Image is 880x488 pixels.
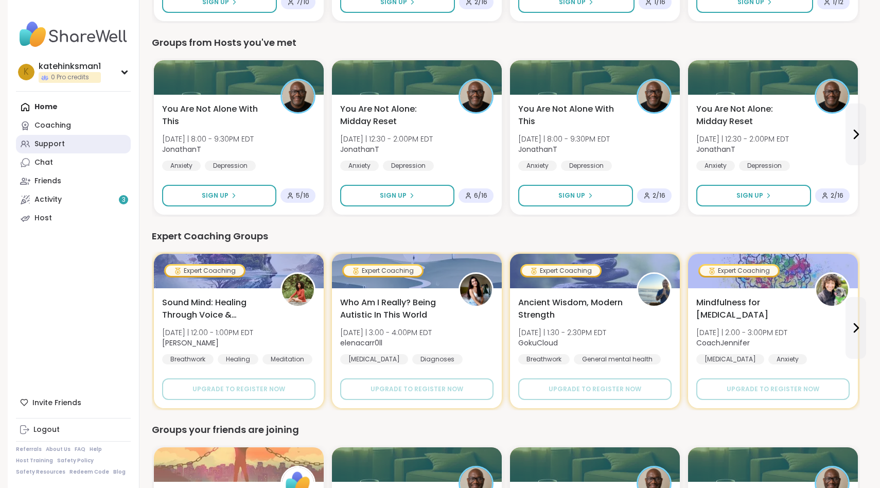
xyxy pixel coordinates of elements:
div: Anxiety [696,161,735,171]
div: Chat [34,158,53,168]
span: 0 Pro credits [51,73,89,82]
span: Upgrade to register now [192,385,285,394]
span: 2 / 16 [653,191,665,200]
span: [DATE] | 12:30 - 2:00PM EDT [340,134,433,144]
span: [DATE] | 8:00 - 9:30PM EDT [162,134,254,144]
b: CoachJennifer [696,338,750,348]
img: ShareWell Nav Logo [16,16,131,53]
div: Breathwork [518,354,570,364]
a: Help [90,446,102,453]
a: Safety Policy [57,457,94,464]
span: Ancient Wisdom, Modern Strength [518,297,625,321]
button: Sign Up [340,185,454,206]
a: Host [16,209,131,228]
a: Host Training [16,457,53,464]
a: Referrals [16,446,42,453]
b: elenacarr0ll [340,338,382,348]
div: Groups your friends are joining [152,423,860,437]
div: Expert Coaching Groups [152,229,860,243]
span: Upgrade to register now [727,385,819,394]
button: Upgrade to register now [518,378,672,400]
div: Activity [34,195,62,205]
a: Redeem Code [69,468,109,476]
div: Anxiety [768,354,807,364]
button: Sign Up [162,185,276,206]
span: [DATE] | 1:30 - 2:30PM EDT [518,327,606,338]
b: JonathanT [518,144,557,154]
button: Sign Up [518,185,633,206]
div: Friends [34,176,61,186]
div: Host [34,213,52,223]
span: [DATE] | 12:30 - 2:00PM EDT [696,134,789,144]
div: Diagnoses [412,354,463,364]
img: GokuCloud [638,274,670,306]
div: Support [34,139,65,149]
div: Anxiety [340,161,379,171]
b: JonathanT [696,144,735,154]
img: JonathanT [638,80,670,112]
div: Logout [33,425,60,435]
div: Expert Coaching [700,266,778,276]
div: Invite Friends [16,393,131,412]
img: JonathanT [282,80,314,112]
b: GokuCloud [518,338,558,348]
span: 6 / 16 [474,191,487,200]
a: Safety Resources [16,468,65,476]
div: [MEDICAL_DATA] [340,354,408,364]
span: Who Am I Really? Being Autistic In This World [340,297,447,321]
img: elenacarr0ll [460,274,492,306]
div: Breathwork [162,354,214,364]
b: JonathanT [340,144,379,154]
span: You Are Not Alone With This [162,103,269,128]
div: [MEDICAL_DATA] [696,354,764,364]
a: FAQ [75,446,85,453]
div: Depression [383,161,434,171]
img: JonathanT [460,80,492,112]
div: Healing [218,354,258,364]
span: [DATE] | 8:00 - 9:30PM EDT [518,134,610,144]
span: You Are Not Alone: Midday Reset [340,103,447,128]
span: 2 / 16 [831,191,843,200]
span: 3 [122,196,126,204]
div: Expert Coaching [166,266,244,276]
span: Sign Up [736,191,763,200]
div: Expert Coaching [344,266,422,276]
div: Groups from Hosts you've met [152,36,860,50]
img: CoachJennifer [816,274,848,306]
div: katehinksman1 [39,61,101,72]
span: Sound Mind: Healing Through Voice & Vibration [162,297,269,321]
span: Upgrade to register now [549,385,641,394]
img: Joana_Ayala [282,274,314,306]
span: 5 / 16 [296,191,309,200]
div: Expert Coaching [522,266,600,276]
a: Chat [16,153,131,172]
span: You Are Not Alone With This [518,103,625,128]
div: Coaching [34,120,71,131]
div: General mental health [574,354,661,364]
button: Sign Up [696,185,811,206]
span: Upgrade to register now [371,385,463,394]
a: Support [16,135,131,153]
a: About Us [46,446,71,453]
span: Sign Up [202,191,228,200]
div: Anxiety [162,161,201,171]
div: Meditation [262,354,312,364]
span: Mindfulness for [MEDICAL_DATA] [696,297,803,321]
a: Friends [16,172,131,190]
span: [DATE] | 12:00 - 1:00PM EDT [162,327,253,338]
b: [PERSON_NAME] [162,338,219,348]
b: JonathanT [162,144,201,154]
div: Depression [739,161,790,171]
button: Upgrade to register now [340,378,494,400]
div: Depression [561,161,612,171]
span: [DATE] | 3:00 - 4:00PM EDT [340,327,432,338]
div: Depression [205,161,256,171]
span: k [24,65,29,79]
button: Upgrade to register now [162,378,315,400]
span: Sign Up [558,191,585,200]
a: Coaching [16,116,131,135]
span: Sign Up [380,191,407,200]
button: Upgrade to register now [696,378,850,400]
a: Logout [16,421,131,439]
a: Blog [113,468,126,476]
